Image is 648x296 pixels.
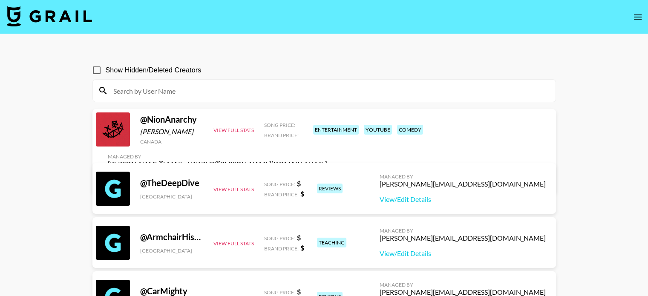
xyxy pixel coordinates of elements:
div: @ NionAnarchy [140,114,203,125]
span: Brand Price: [264,132,299,138]
div: [PERSON_NAME] [140,127,203,136]
a: View/Edit Details [380,249,546,258]
div: [PERSON_NAME][EMAIL_ADDRESS][DOMAIN_NAME] [380,180,546,188]
button: View Full Stats [213,186,254,193]
div: comedy [397,125,423,135]
span: Brand Price: [264,191,299,198]
div: [PERSON_NAME][EMAIL_ADDRESS][PERSON_NAME][DOMAIN_NAME] [108,160,327,168]
a: View/Edit Details [380,195,546,204]
span: Song Price: [264,289,295,296]
span: Song Price: [264,235,295,241]
strong: $ [297,287,301,296]
button: View Full Stats [213,127,254,133]
span: Show Hidden/Deleted Creators [106,65,202,75]
div: teaching [317,238,346,247]
div: Managed By [380,173,546,180]
span: Song Price: [264,122,295,128]
button: open drawer [629,9,646,26]
img: Grail Talent [7,6,92,26]
div: youtube [364,125,392,135]
span: Brand Price: [264,245,299,252]
div: Managed By [380,227,546,234]
div: Managed By [108,153,327,160]
strong: $ [297,179,301,187]
strong: $ [300,190,304,198]
button: View Full Stats [213,240,254,247]
strong: $ [297,233,301,241]
div: entertainment [313,125,359,135]
div: Canada [140,138,203,145]
div: [PERSON_NAME][EMAIL_ADDRESS][DOMAIN_NAME] [380,234,546,242]
div: @ ArmchairHistorian [140,232,203,242]
strong: $ [300,244,304,252]
input: Search by User Name [108,84,550,98]
div: @ TheDeepDive [140,178,203,188]
div: [GEOGRAPHIC_DATA] [140,247,203,254]
div: Managed By [380,282,546,288]
div: reviews [317,184,343,193]
div: [GEOGRAPHIC_DATA] [140,193,203,200]
span: Song Price: [264,181,295,187]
